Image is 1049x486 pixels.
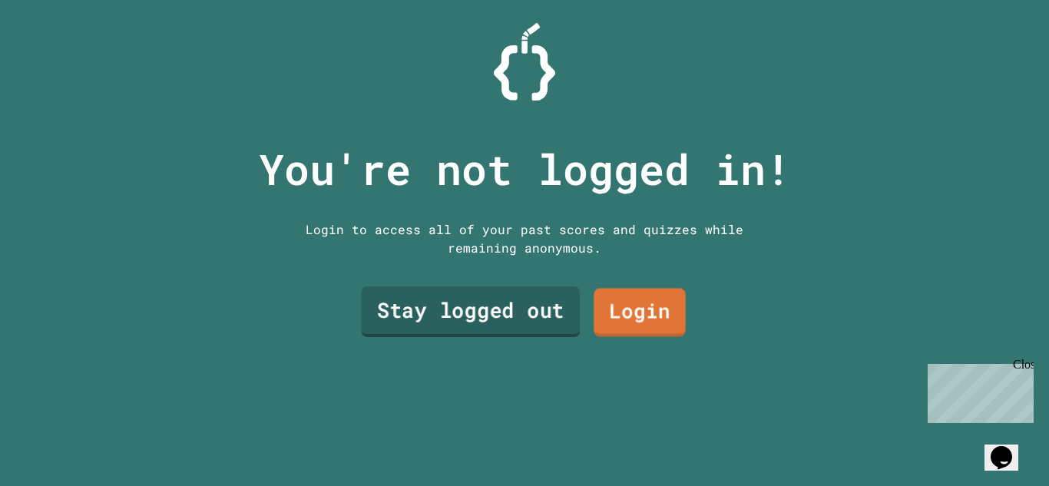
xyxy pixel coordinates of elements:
[259,137,791,201] p: You're not logged in!
[494,23,555,101] img: Logo.svg
[294,220,755,257] div: Login to access all of your past scores and quizzes while remaining anonymous.
[6,6,106,98] div: Chat with us now!Close
[362,286,581,337] a: Stay logged out
[984,425,1034,471] iframe: chat widget
[594,289,685,337] a: Login
[922,358,1034,423] iframe: chat widget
